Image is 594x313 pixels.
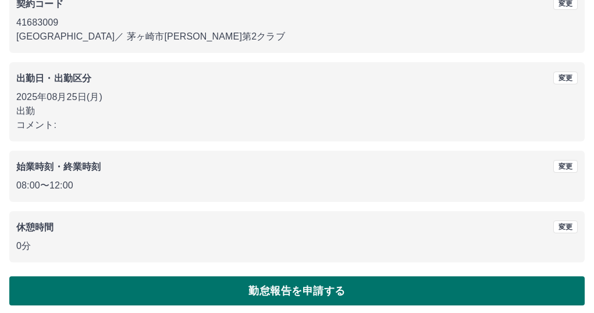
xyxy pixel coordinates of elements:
b: 出勤日・出勤区分 [16,73,91,83]
p: 0分 [16,239,578,253]
p: コメント: [16,118,578,132]
p: 08:00 〜 12:00 [16,179,578,193]
button: 変更 [553,220,578,233]
button: 勤怠報告を申請する [9,276,585,305]
p: [GEOGRAPHIC_DATA] ／ 茅ヶ崎市[PERSON_NAME]第2クラブ [16,30,578,44]
button: 変更 [553,72,578,84]
b: 休憩時間 [16,222,54,232]
p: 2025年08月25日(月) [16,90,578,104]
p: 出勤 [16,104,578,118]
p: 41683009 [16,16,578,30]
b: 始業時刻・終業時刻 [16,162,101,172]
button: 変更 [553,160,578,173]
